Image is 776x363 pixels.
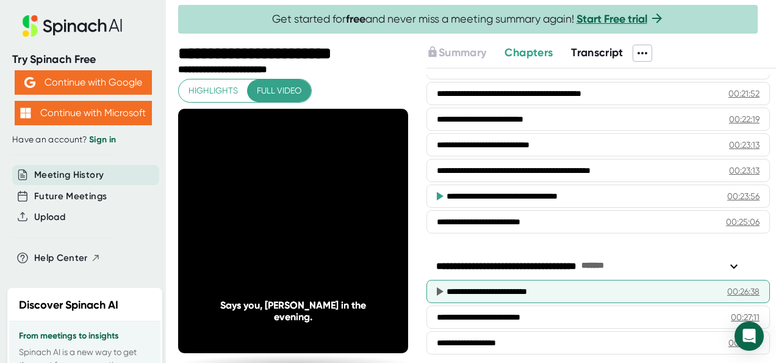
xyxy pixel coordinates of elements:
[735,321,764,351] div: Open Intercom Messenger
[726,216,760,228] div: 00:25:06
[19,297,118,313] h2: Discover Spinach AI
[12,134,154,145] div: Have an account?
[89,134,116,145] a: Sign in
[727,190,760,202] div: 00:23:56
[34,251,88,265] span: Help Center
[426,45,486,61] button: Summary
[179,79,248,102] button: Highlights
[728,337,760,349] div: 00:27:32
[346,12,365,26] b: free
[426,45,505,62] div: Upgrade to access
[257,83,301,98] span: Full video
[19,331,151,341] h3: From meetings to insights
[731,311,760,323] div: 00:27:11
[201,299,386,323] div: Says you, [PERSON_NAME] in the evening.
[577,12,647,26] a: Start Free trial
[12,53,154,67] div: Try Spinach Free
[24,77,35,88] img: Aehbyd4JwY73AAAAAElFTkSuQmCC
[247,79,311,102] button: Full video
[34,189,107,204] button: Future Meetings
[439,46,486,59] span: Summary
[15,101,152,125] button: Continue with Microsoft
[505,46,553,59] span: Chapters
[34,168,104,182] button: Meeting History
[34,251,101,265] button: Help Center
[728,87,760,100] div: 00:21:52
[571,45,623,61] button: Transcript
[727,285,760,298] div: 00:26:38
[729,164,760,177] div: 00:23:13
[729,139,760,151] div: 00:23:13
[189,83,238,98] span: Highlights
[272,12,664,26] span: Get started for and never miss a meeting summary again!
[34,210,65,224] button: Upload
[15,70,152,95] button: Continue with Google
[571,46,623,59] span: Transcript
[505,45,553,61] button: Chapters
[729,113,760,125] div: 00:22:19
